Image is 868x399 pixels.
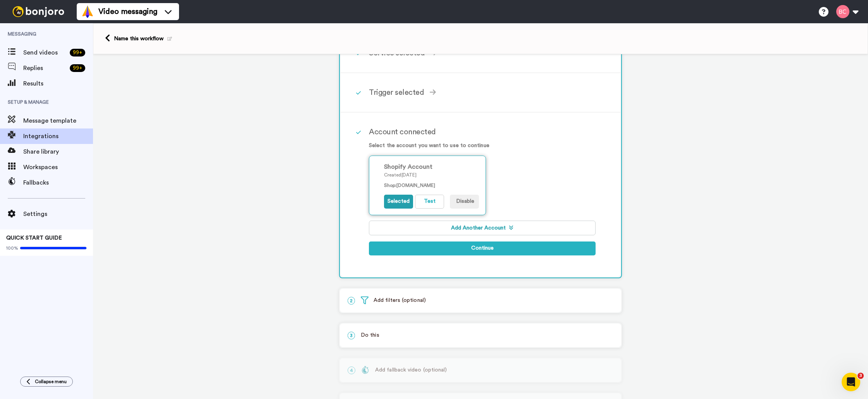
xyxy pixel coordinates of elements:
span: Results [23,79,93,88]
span: Settings [23,209,93,219]
span: 3 [858,373,864,379]
img: vm-color.svg [81,5,94,18]
div: Name this workflow [114,35,172,43]
button: Selected [384,195,413,209]
button: Test [415,195,444,209]
button: Add Another Account [369,221,596,235]
p: Created [DATE] [384,171,479,178]
div: Trigger selected [369,87,596,98]
div: Shopify Account [384,162,479,171]
p: Add filters (optional) [348,296,613,305]
p: Do this [348,331,613,339]
button: Collapse menu [20,377,73,387]
span: Share library [23,147,93,156]
img: bj-logo-header-white.svg [9,6,67,17]
span: Replies [23,63,67,73]
div: 2Add filters (optional) [339,288,622,313]
iframe: Intercom live chat [842,373,860,391]
img: filter.svg [361,296,369,304]
div: 3Do this [339,323,622,348]
div: 99 + [70,49,85,57]
div: 99 + [70,64,85,72]
span: Fallbacks [23,178,93,187]
span: Integrations [23,132,93,141]
div: Shop : [DOMAIN_NAME] [384,182,479,188]
span: Send videos [23,48,67,57]
span: 3 [348,332,355,339]
p: Select the account you want to use to continue [369,142,596,150]
span: 2 [348,297,355,305]
span: Video messaging [98,6,157,17]
button: Continue [369,241,596,255]
span: QUICK START GUIDE [6,235,62,241]
div: Account connected [369,126,596,138]
span: Workspaces [23,163,93,172]
span: Message template [23,116,93,125]
span: 100% [6,245,18,251]
span: Collapse menu [35,378,67,385]
div: Trigger selected [341,73,620,113]
button: Disable [450,195,479,209]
